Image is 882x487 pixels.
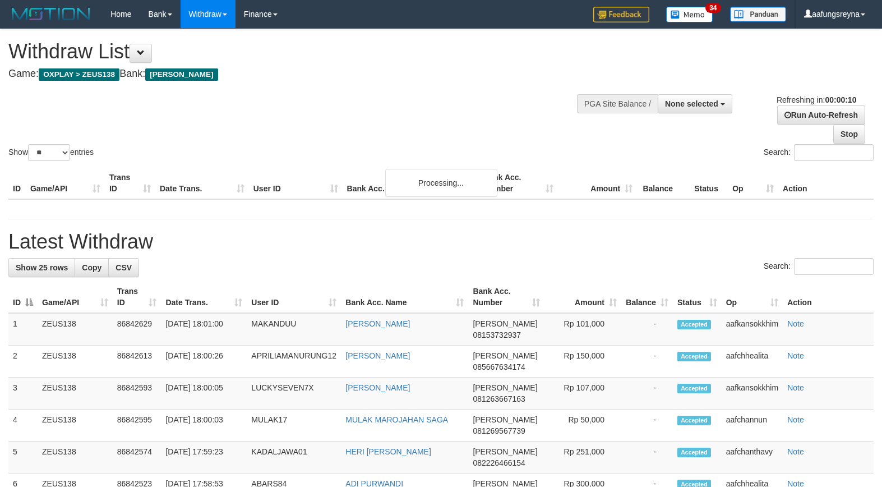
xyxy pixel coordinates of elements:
[825,95,856,104] strong: 00:00:10
[621,442,673,474] td: -
[249,167,343,199] th: User ID
[544,442,621,474] td: Rp 251,000
[247,378,341,410] td: LUCKYSEVEN7X
[28,144,70,161] select: Showentries
[677,320,711,329] span: Accepted
[473,394,525,403] span: Copy 081263667163 to clipboard
[665,99,718,108] span: None selected
[722,410,783,442] td: aafchannun
[345,383,410,392] a: [PERSON_NAME]
[544,346,621,378] td: Rp 150,000
[666,7,713,22] img: Button%20Memo.svg
[161,378,247,410] td: [DATE] 18:00:05
[39,68,119,81] span: OXPLAY > ZEUS138
[473,458,525,467] span: Copy 082226466154 to clipboard
[764,144,874,161] label: Search:
[764,258,874,275] label: Search:
[38,346,113,378] td: ZEUS138
[38,281,113,313] th: Game/API: activate to sort column ascending
[8,313,38,346] td: 1
[787,383,804,392] a: Note
[75,258,109,277] a: Copy
[385,169,497,197] div: Processing...
[787,415,804,424] a: Note
[8,410,38,442] td: 4
[343,167,479,199] th: Bank Acc. Name
[38,410,113,442] td: ZEUS138
[558,167,637,199] th: Amount
[787,319,804,328] a: Note
[577,94,658,113] div: PGA Site Balance /
[722,378,783,410] td: aafkansokkhim
[8,144,94,161] label: Show entries
[621,410,673,442] td: -
[677,384,711,393] span: Accepted
[345,319,410,328] a: [PERSON_NAME]
[593,7,649,22] img: Feedback.jpg
[113,281,161,313] th: Trans ID: activate to sort column ascending
[673,281,722,313] th: Status: activate to sort column ascending
[705,3,721,13] span: 34
[155,167,249,199] th: Date Trans.
[621,346,673,378] td: -
[345,415,448,424] a: MULAK MAROJAHAN SAGA
[777,95,856,104] span: Refreshing in:
[345,447,431,456] a: HERI [PERSON_NAME]
[247,313,341,346] td: MAKANDUU
[690,167,728,199] th: Status
[468,281,544,313] th: Bank Acc. Number: activate to sort column ascending
[38,313,113,346] td: ZEUS138
[161,410,247,442] td: [DATE] 18:00:03
[544,313,621,346] td: Rp 101,000
[105,167,155,199] th: Trans ID
[113,378,161,410] td: 86842593
[637,167,690,199] th: Balance
[38,378,113,410] td: ZEUS138
[677,448,711,457] span: Accepted
[787,447,804,456] a: Note
[783,281,874,313] th: Action
[621,313,673,346] td: -
[8,346,38,378] td: 2
[621,281,673,313] th: Balance: activate to sort column ascending
[108,258,139,277] a: CSV
[677,352,711,361] span: Accepted
[38,442,113,474] td: ZEUS138
[473,383,537,392] span: [PERSON_NAME]
[473,330,521,339] span: Copy 08153732937 to clipboard
[658,94,732,113] button: None selected
[113,442,161,474] td: 86842574
[113,313,161,346] td: 86842629
[26,167,105,199] th: Game/API
[161,313,247,346] td: [DATE] 18:01:00
[161,346,247,378] td: [DATE] 18:00:26
[8,40,577,63] h1: Withdraw List
[794,258,874,275] input: Search:
[473,362,525,371] span: Copy 085667634174 to clipboard
[833,125,865,144] a: Stop
[161,442,247,474] td: [DATE] 17:59:23
[730,7,786,22] img: panduan.png
[794,144,874,161] input: Search:
[677,416,711,425] span: Accepted
[544,410,621,442] td: Rp 50,000
[113,410,161,442] td: 86842595
[247,410,341,442] td: MULAK17
[8,6,94,22] img: MOTION_logo.png
[473,415,537,424] span: [PERSON_NAME]
[8,258,75,277] a: Show 25 rows
[161,281,247,313] th: Date Trans.: activate to sort column ascending
[247,442,341,474] td: KADALJAWA01
[247,281,341,313] th: User ID: activate to sort column ascending
[247,346,341,378] td: APRILIAMANURUNG12
[722,281,783,313] th: Op: activate to sort column ascending
[345,351,410,360] a: [PERSON_NAME]
[722,442,783,474] td: aafchanthavy
[145,68,218,81] span: [PERSON_NAME]
[544,281,621,313] th: Amount: activate to sort column ascending
[544,378,621,410] td: Rp 107,000
[473,447,537,456] span: [PERSON_NAME]
[787,351,804,360] a: Note
[8,68,577,80] h4: Game: Bank:
[728,167,778,199] th: Op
